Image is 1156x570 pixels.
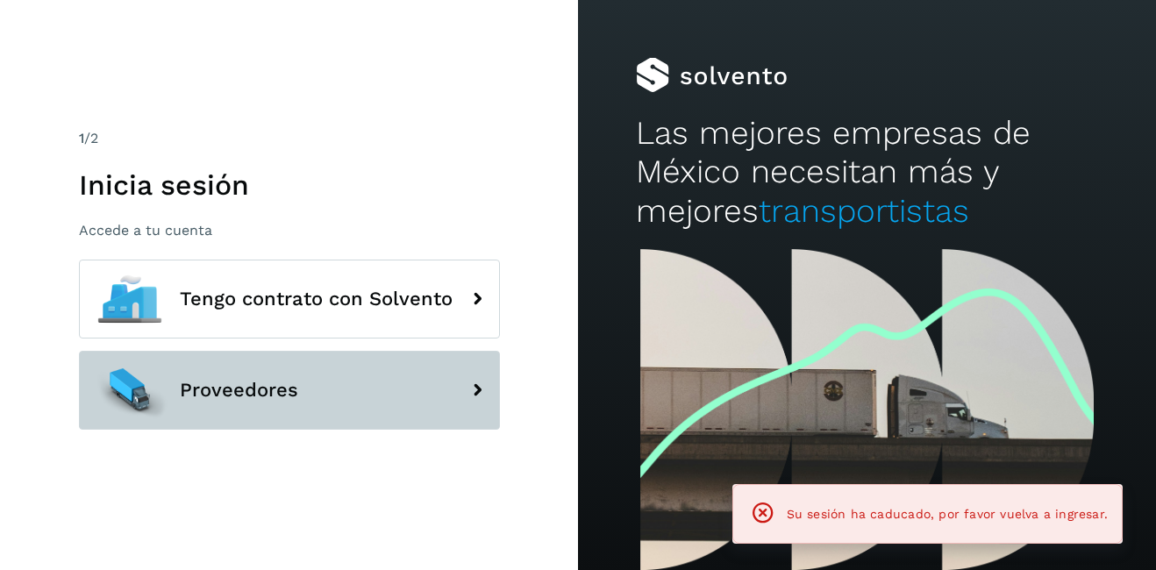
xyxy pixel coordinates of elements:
h2: Las mejores empresas de México necesitan más y mejores [636,114,1098,231]
span: Su sesión ha caducado, por favor vuelva a ingresar. [787,507,1108,521]
h1: Inicia sesión [79,168,500,202]
button: Tengo contrato con Solvento [79,260,500,338]
span: 1 [79,130,84,146]
button: Proveedores [79,351,500,430]
span: transportistas [759,192,969,230]
div: /2 [79,128,500,149]
span: Tengo contrato con Solvento [180,289,453,310]
span: Proveedores [180,380,298,401]
p: Accede a tu cuenta [79,222,500,239]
